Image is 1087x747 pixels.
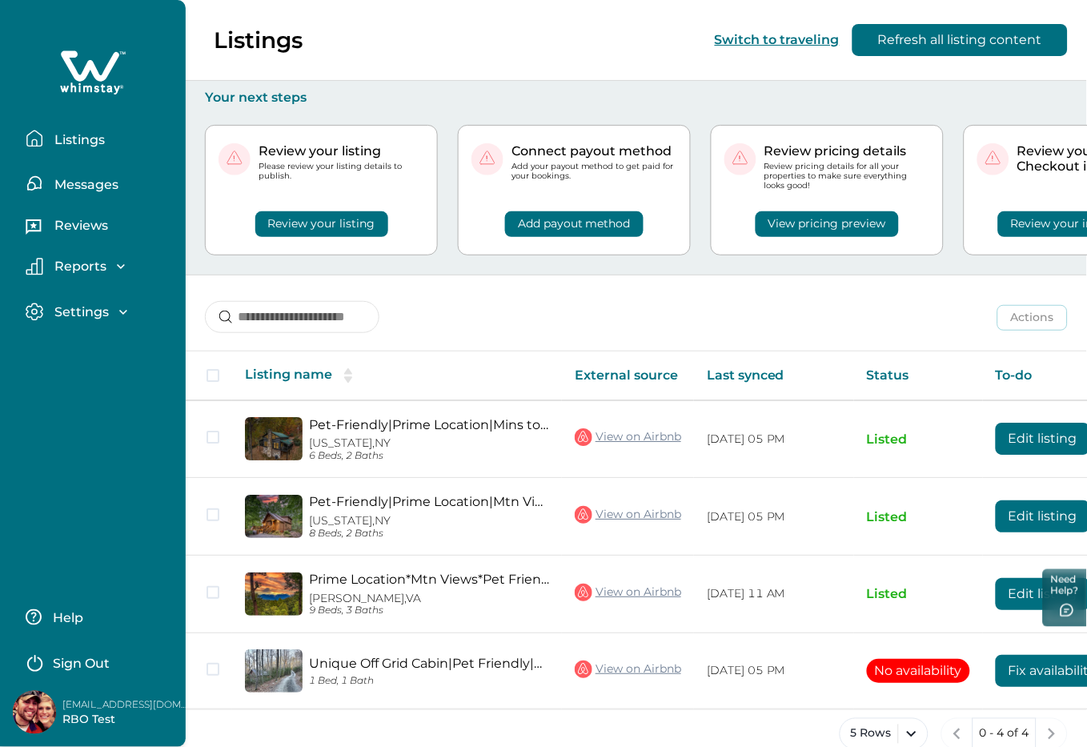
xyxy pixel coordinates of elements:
p: Listed [867,509,970,525]
p: Add your payout method to get paid for your bookings. [511,162,677,181]
p: Review your listing [259,143,424,159]
button: Switch to traveling [715,32,840,47]
button: Messages [26,167,173,199]
p: Sign Out [53,657,110,673]
p: Settings [50,304,109,320]
p: [PERSON_NAME], VA [309,592,549,605]
p: [DATE] 11 AM [707,586,841,602]
p: Reports [50,259,106,275]
p: 9 Beds, 3 Baths [309,604,549,616]
img: Whimstay Host [13,691,56,734]
p: [DATE] 05 PM [707,509,841,525]
p: Help [48,611,83,627]
button: Review your listing [255,211,388,237]
p: Listings [50,132,105,148]
a: Pet-Friendly|Prime Location|Mins to [GEOGRAPHIC_DATA]|Hot tub [309,417,549,432]
th: Listing name [232,351,562,400]
a: View on Airbnb [575,504,681,525]
p: Messages [50,177,118,193]
button: sorting [332,367,364,384]
img: propertyImage_Unique Off Grid Cabin|Pet Friendly|Secluded [245,649,303,693]
p: Connect payout method [511,143,677,159]
p: Review pricing details for all your properties to make sure everything looks good! [764,162,930,191]
button: Sign Out [26,646,167,678]
th: Last synced [694,351,854,400]
button: Refresh all listing content [852,24,1068,56]
button: Actions [997,305,1068,331]
p: 0 - 4 of 4 [980,726,1029,742]
a: Unique Off Grid Cabin|Pet Friendly|Secluded [309,656,549,671]
button: View pricing preview [756,211,899,237]
th: Status [854,351,983,400]
button: Add payout method [505,211,644,237]
p: Listings [214,26,303,54]
button: Reviews [26,212,173,244]
button: Reports [26,258,173,275]
p: Listed [867,432,970,448]
th: External source [562,351,694,400]
p: 6 Beds, 2 Baths [309,450,549,462]
button: Listings [26,122,173,155]
a: Pet-Friendly|Prime Location|Mtn Views|Hot Tub [309,494,549,509]
a: View on Airbnb [575,582,681,603]
p: Review pricing details [764,143,930,159]
p: 1 Bed, 1 Bath [309,675,549,687]
a: View on Airbnb [575,659,681,680]
p: RBO Test [62,713,191,729]
p: Your next steps [205,90,1068,106]
p: [US_STATE], NY [309,514,549,528]
a: Prime Location*Mtn Views*Pet Friendly*Hot tub [309,572,549,587]
img: propertyImage_Prime Location*Mtn Views*Pet Friendly*Hot tub [245,572,303,616]
button: No availability [867,659,970,683]
p: Listed [867,586,970,602]
button: Settings [26,303,173,321]
p: [DATE] 05 PM [707,432,841,448]
button: Help [26,601,167,633]
p: 8 Beds, 2 Baths [309,528,549,540]
p: [EMAIL_ADDRESS][DOMAIN_NAME] [62,697,191,713]
p: Please review your listing details to publish. [259,162,424,181]
img: propertyImage_Pet-Friendly|Prime Location|Mtn Views|Hot Tub [245,495,303,538]
p: Reviews [50,218,108,234]
a: View on Airbnb [575,427,681,448]
p: [DATE] 05 PM [707,663,841,679]
img: propertyImage_Pet-Friendly|Prime Location|Mins to Pkwy|Hot tub [245,417,303,460]
p: [US_STATE], NY [309,436,549,450]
